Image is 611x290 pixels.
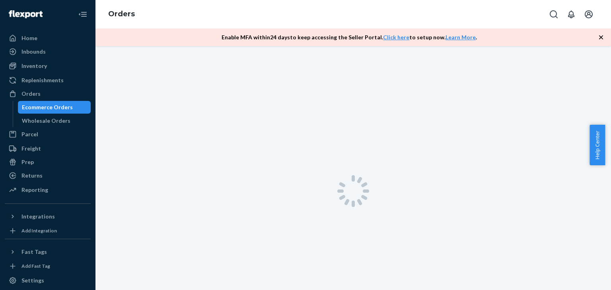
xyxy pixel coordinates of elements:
[21,158,34,166] div: Prep
[563,6,579,22] button: Open notifications
[5,156,91,168] a: Prep
[5,274,91,287] a: Settings
[21,186,48,194] div: Reporting
[5,32,91,44] a: Home
[5,142,91,155] a: Freight
[383,34,409,41] a: Click here
[5,87,91,100] a: Orders
[21,276,44,284] div: Settings
[21,90,41,98] div: Orders
[21,248,47,256] div: Fast Tags
[9,10,43,18] img: Flexport logo
[446,34,476,41] a: Learn More
[5,226,91,236] a: Add Integration
[21,130,38,138] div: Parcel
[21,172,43,180] div: Returns
[5,169,91,182] a: Returns
[546,6,562,22] button: Open Search Box
[5,60,91,72] a: Inventory
[21,62,47,70] div: Inventory
[18,114,91,127] a: Wholesale Orders
[5,128,91,141] a: Parcel
[75,6,91,22] button: Close Navigation
[5,45,91,58] a: Inbounds
[581,6,597,22] button: Open account menu
[21,213,55,220] div: Integrations
[5,246,91,258] button: Fast Tags
[102,3,141,26] ol: breadcrumbs
[22,117,70,125] div: Wholesale Orders
[21,263,50,269] div: Add Fast Tag
[5,210,91,223] button: Integrations
[21,34,37,42] div: Home
[21,145,41,153] div: Freight
[22,103,73,111] div: Ecommerce Orders
[590,125,605,165] button: Help Center
[108,10,135,18] a: Orders
[21,76,64,84] div: Replenishments
[222,33,477,41] p: Enable MFA within 24 days to keep accessing the Seller Portal. to setup now. .
[18,101,91,114] a: Ecommerce Orders
[21,227,57,234] div: Add Integration
[5,184,91,196] a: Reporting
[5,261,91,271] a: Add Fast Tag
[5,74,91,87] a: Replenishments
[21,48,46,56] div: Inbounds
